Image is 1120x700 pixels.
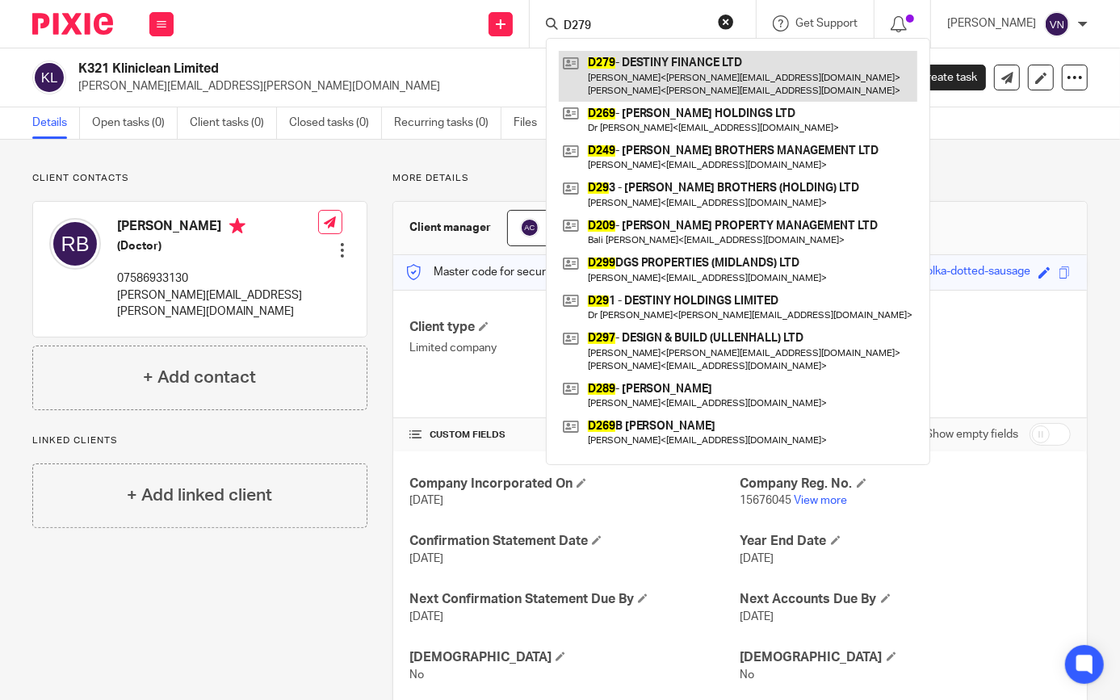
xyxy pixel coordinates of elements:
input: Search [562,19,707,34]
a: Create task [892,65,986,90]
p: Client contacts [32,172,367,185]
h3: Client manager [409,220,491,236]
span: No [740,669,755,681]
p: 07586933130 [117,270,318,287]
img: Pixie [32,13,113,35]
a: View more [795,495,848,506]
span: [DATE] [409,611,443,622]
h4: Next Confirmation Statement Due By [409,591,740,608]
a: Open tasks (0) [92,107,178,139]
a: Files [514,107,550,139]
a: Closed tasks (0) [289,107,382,139]
h4: Next Accounts Due By [740,591,1071,608]
h4: Company Reg. No. [740,476,1071,493]
h4: Company Incorporated On [409,476,740,493]
h4: + Add linked client [127,483,272,508]
p: Master code for secure communications and files [405,264,684,280]
h4: Confirmation Statement Date [409,533,740,550]
img: svg%3E [32,61,66,94]
h4: [DEMOGRAPHIC_DATA] [409,649,740,666]
a: Details [32,107,80,139]
h4: [DEMOGRAPHIC_DATA] [740,649,1071,666]
i: Primary [229,218,245,234]
h4: [PERSON_NAME] [117,218,318,238]
img: svg%3E [1044,11,1070,37]
h4: + Add contact [143,365,256,390]
span: No [409,669,424,681]
a: Client tasks (0) [190,107,277,139]
img: svg%3E [49,218,101,270]
h4: Year End Date [740,533,1071,550]
p: Linked clients [32,434,367,447]
button: Clear [718,14,734,30]
span: [DATE] [409,495,443,506]
p: [PERSON_NAME] [947,15,1036,31]
a: Recurring tasks (0) [394,107,501,139]
label: Show empty fields [925,426,1018,442]
h4: Client type [409,319,740,336]
p: [PERSON_NAME][EMAIL_ADDRESS][PERSON_NAME][DOMAIN_NAME] [117,287,318,321]
h5: (Doctor) [117,238,318,254]
span: [DATE] [740,611,774,622]
span: [DATE] [740,553,774,564]
p: Limited company [409,340,740,356]
p: [PERSON_NAME][EMAIL_ADDRESS][PERSON_NAME][DOMAIN_NAME] [78,78,868,94]
span: [DATE] [409,553,443,564]
span: 15676045 [740,495,792,506]
img: svg%3E [520,218,539,237]
h2: K321 Kliniclean Limited [78,61,710,78]
h4: CUSTOM FIELDS [409,429,740,442]
span: Get Support [795,18,858,29]
p: More details [392,172,1088,185]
